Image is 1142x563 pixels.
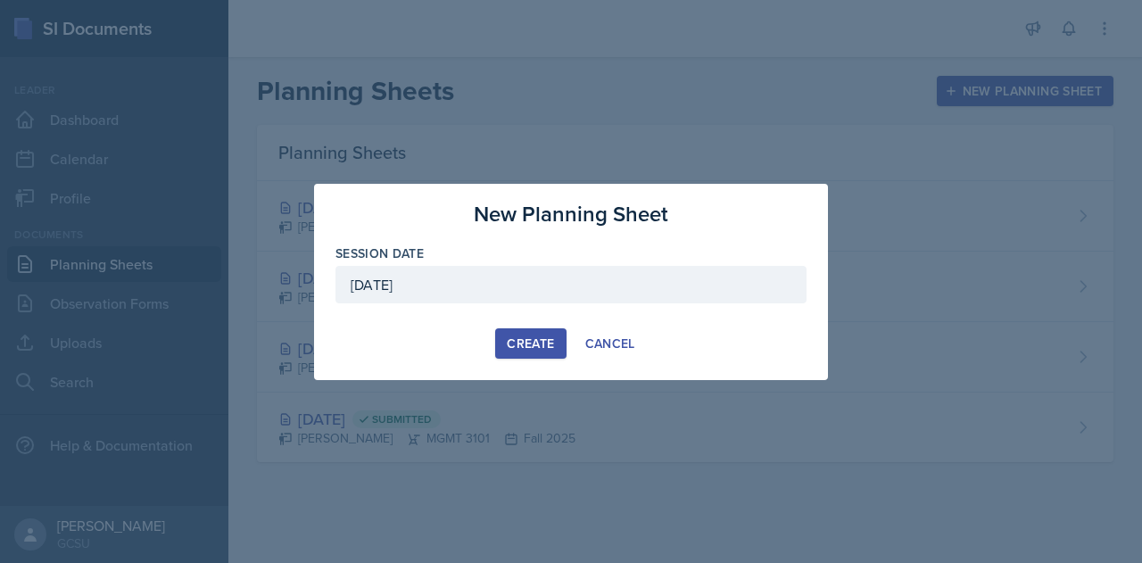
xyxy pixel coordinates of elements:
h3: New Planning Sheet [474,198,668,230]
div: Cancel [585,336,635,351]
div: Create [507,336,554,351]
button: Cancel [574,328,647,359]
button: Create [495,328,566,359]
label: Session Date [335,244,424,262]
